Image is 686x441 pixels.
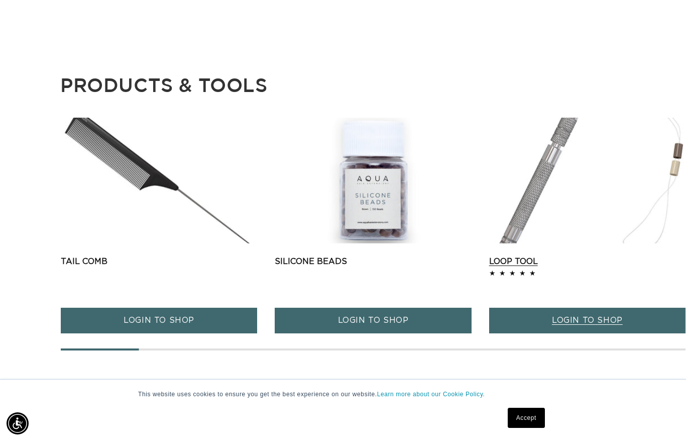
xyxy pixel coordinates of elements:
a: Silicone Beads [275,255,471,268]
div: 3 / 10 [489,118,685,348]
a: LOGIN TO SHOP [275,308,471,333]
span: LOGIN TO SHOP [338,308,409,333]
a: Tail Comb [61,255,257,268]
p: Products & tools [60,72,686,97]
span: LOGIN TO SHOP [124,308,194,333]
a: LOGIN TO SHOP [61,308,257,333]
a: Loop Tool [489,255,685,268]
div: 1 / 10 [61,118,257,348]
span: LOGIN TO SHOP [552,308,623,333]
p: This website uses cookies to ensure you get the best experience on our website. [138,390,548,399]
div: 2 / 10 [275,118,471,348]
div: Accessibility Menu [7,412,29,434]
a: Accept [508,408,545,428]
a: Learn more about our Cookie Policy. [377,391,485,398]
a: LOGIN TO SHOP [489,308,685,333]
iframe: Chat Widget [636,393,686,441]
